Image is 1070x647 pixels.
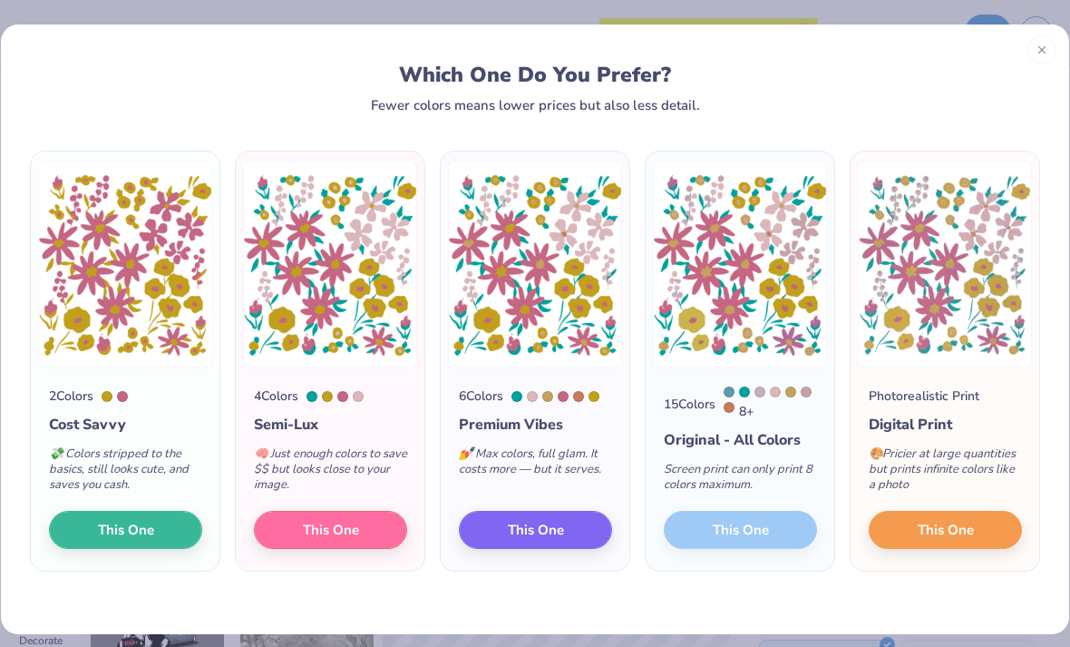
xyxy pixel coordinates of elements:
[558,391,569,402] div: 7634 C
[869,414,1022,436] div: Digital Print
[724,387,817,421] div: 8 +
[724,387,734,397] div: 7696 C
[254,414,407,436] div: Semi-Lux
[511,391,522,402] div: 3272 C
[254,436,407,511] div: Just enough colors to save $$ but looks close to your image.
[664,395,715,414] div: 15 Colors
[49,387,93,406] div: 2 Colors
[117,391,128,402] div: 7634 C
[754,387,765,397] div: 5225 C
[38,161,212,368] img: 2 color option
[869,387,979,406] div: Photorealistic Print
[322,391,333,402] div: 7753 C
[573,391,584,402] div: 7591 C
[542,391,553,402] div: 7407 C
[785,387,796,397] div: 7407 C
[459,511,612,549] button: This One
[858,161,1032,368] img: Photorealistic preview
[653,161,827,368] img: 15 color option
[306,391,317,402] div: 3272 C
[724,402,734,413] div: 7591 C
[254,446,268,462] span: 🧠
[588,391,599,402] div: 7753 C
[243,161,417,368] img: 4 color option
[51,63,1020,87] div: Which One Do You Prefer?
[869,446,883,462] span: 🎨
[49,414,202,436] div: Cost Savvy
[102,391,112,402] div: 7753 C
[448,161,622,368] img: 6 color option
[353,391,364,402] div: 5025 C
[49,511,202,549] button: This One
[254,511,407,549] button: This One
[371,98,700,113] div: Fewer colors means lower prices but also less detail.
[739,387,750,397] div: 3272 C
[770,387,781,397] div: 5025 C
[869,436,1022,511] div: Pricier at large quantities but prints infinite colors like a photo
[49,436,202,511] div: Colors stripped to the basics, still looks cute, and saves you cash.
[664,451,817,511] div: Screen print can only print 8 colors maximum.
[459,446,473,462] span: 💅
[254,387,298,406] div: 4 Colors
[98,520,154,541] span: This One
[801,387,812,397] div: 7633 C
[918,520,974,541] span: This One
[459,387,503,406] div: 6 Colors
[508,520,564,541] span: This One
[49,446,63,462] span: 💸
[527,391,538,402] div: 5025 C
[303,520,359,541] span: This One
[664,429,817,451] div: Original - All Colors
[459,414,612,436] div: Premium Vibes
[869,511,1022,549] button: This One
[459,436,612,495] div: Max colors, full glam. It costs more — but it serves.
[337,391,348,402] div: 7634 C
